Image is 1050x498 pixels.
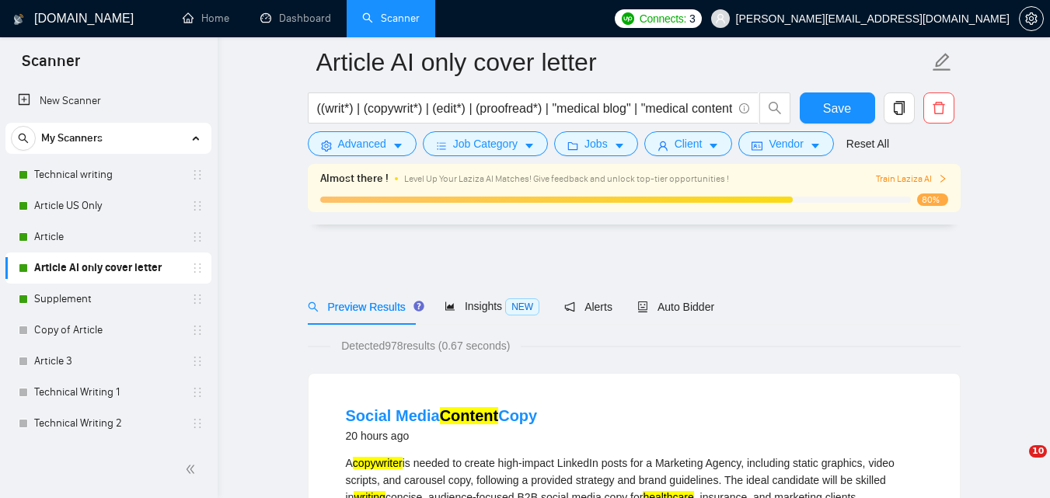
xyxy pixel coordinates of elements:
input: Scanner name... [316,43,929,82]
span: Jobs [584,135,608,152]
a: Technical Writing 1 [34,377,182,408]
span: bars [436,140,447,151]
span: Scanner [9,50,92,82]
mark: Content [440,407,499,424]
a: Social MediaContentCopy [346,407,538,424]
a: setting [1019,12,1044,25]
span: robot [637,301,648,312]
span: edit [932,52,952,72]
span: caret-down [708,140,719,151]
button: folderJobscaret-down [554,131,638,156]
span: holder [191,169,204,181]
button: search [11,126,36,151]
span: double-left [185,461,201,477]
span: holder [191,200,204,212]
div: 20 hours ago [346,427,538,445]
button: setting [1019,6,1044,31]
span: search [308,301,319,312]
img: logo [13,7,24,32]
span: Preview Results [308,301,420,313]
li: My Scanners [5,123,211,470]
span: holder [191,231,204,243]
span: user [658,140,668,151]
span: Detected 978 results (0.67 seconds) [330,337,521,354]
a: searchScanner [362,12,420,25]
span: notification [564,301,575,312]
span: user [715,13,726,24]
span: 80% [917,193,948,206]
span: Alerts [564,301,612,313]
button: userClientcaret-down [644,131,733,156]
span: 3 [689,10,696,27]
input: Search Freelance Jobs... [317,99,732,118]
span: 10 [1029,445,1047,458]
span: Client [675,135,703,152]
button: barsJob Categorycaret-down [423,131,548,156]
a: Article 3 [34,346,182,377]
button: copy [884,92,915,124]
span: info-circle [739,103,749,113]
a: New Scanner [18,85,199,117]
span: caret-down [810,140,821,151]
span: Almost there ! [320,170,389,187]
span: holder [191,386,204,399]
span: right [938,174,947,183]
span: Auto Bidder [637,301,714,313]
span: holder [191,262,204,274]
span: idcard [752,140,762,151]
span: holder [191,293,204,305]
span: folder [567,140,578,151]
span: caret-down [392,140,403,151]
span: area-chart [445,301,455,312]
a: Article [34,221,182,252]
a: homeHome [183,12,229,25]
span: holder [191,417,204,430]
a: Technical Writing 3 [34,439,182,470]
mark: copywriter [353,457,403,469]
span: Level Up Your Laziza AI Matches! Give feedback and unlock top-tier opportunities ! [404,173,729,184]
span: My Scanners [41,123,103,154]
span: holder [191,324,204,336]
button: idcardVendorcaret-down [738,131,833,156]
div: Tooltip anchor [412,299,426,313]
a: Copy of Article [34,315,182,346]
a: Article AI only cover letter [34,252,182,284]
span: setting [1020,12,1043,25]
a: Technical Writing 2 [34,408,182,439]
a: Reset All [846,135,889,152]
span: caret-down [524,140,535,151]
span: Vendor [769,135,803,152]
iframe: Intercom live chat [997,445,1034,482]
span: delete [924,101,954,115]
button: Train Laziza AI [876,172,947,186]
span: Insights [445,300,539,312]
span: setting [321,140,332,151]
span: search [760,101,790,115]
button: search [759,92,790,124]
li: New Scanner [5,85,211,117]
a: Supplement [34,284,182,315]
span: Connects: [640,10,686,27]
span: copy [884,101,914,115]
button: Save [800,92,875,124]
a: Article US Only [34,190,182,221]
span: Save [823,99,851,118]
button: delete [923,92,954,124]
a: dashboardDashboard [260,12,331,25]
img: upwork-logo.png [622,12,634,25]
span: caret-down [614,140,625,151]
span: Job Category [453,135,518,152]
span: Advanced [338,135,386,152]
span: NEW [505,298,539,315]
span: search [12,133,35,144]
a: Technical writing [34,159,182,190]
button: settingAdvancedcaret-down [308,131,417,156]
span: holder [191,355,204,367]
